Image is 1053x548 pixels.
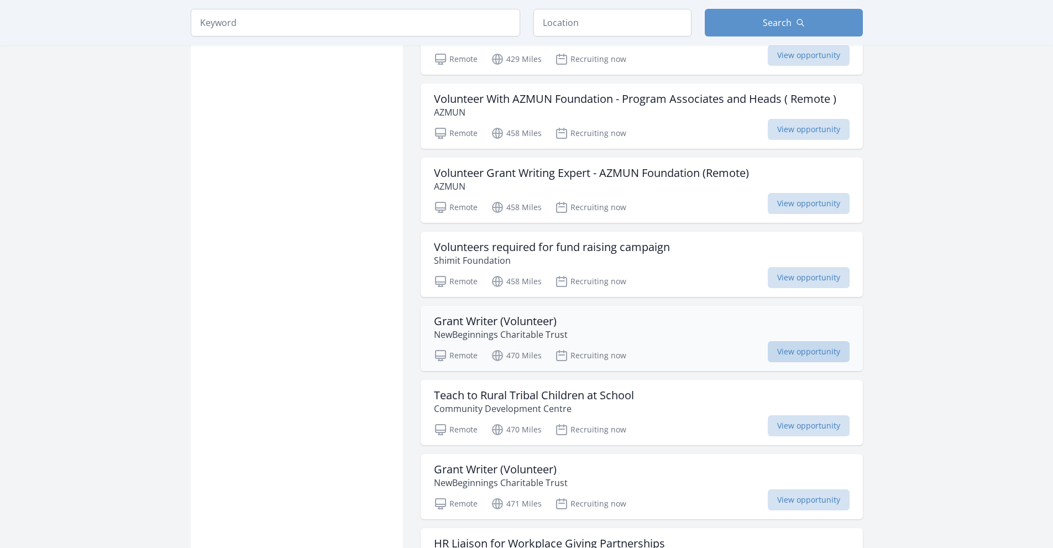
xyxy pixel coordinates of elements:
[434,180,749,193] p: AZMUN
[434,463,568,476] h3: Grant Writer (Volunteer)
[491,201,542,214] p: 458 Miles
[555,275,626,288] p: Recruiting now
[491,127,542,140] p: 458 Miles
[555,423,626,436] p: Recruiting now
[768,45,850,66] span: View opportunity
[421,232,863,297] a: Volunteers required for fund raising campaign Shimit Foundation Remote 458 Miles Recruiting now V...
[491,275,542,288] p: 458 Miles
[191,9,520,36] input: Keyword
[434,201,478,214] p: Remote
[434,349,478,362] p: Remote
[434,254,670,267] p: Shimit Foundation
[434,92,836,106] h3: Volunteer With AZMUN Foundation - Program Associates and Heads ( Remote )
[434,402,634,415] p: Community Development Centre
[421,454,863,519] a: Grant Writer (Volunteer) NewBeginnings Charitable Trust Remote 471 Miles Recruiting now View oppo...
[421,158,863,223] a: Volunteer Grant Writing Expert - AZMUN Foundation (Remote) AZMUN Remote 458 Miles Recruiting now ...
[768,119,850,140] span: View opportunity
[533,9,691,36] input: Location
[555,497,626,510] p: Recruiting now
[555,349,626,362] p: Recruiting now
[768,193,850,214] span: View opportunity
[491,349,542,362] p: 470 Miles
[705,9,863,36] button: Search
[491,497,542,510] p: 471 Miles
[434,328,568,341] p: NewBeginnings Charitable Trust
[555,201,626,214] p: Recruiting now
[434,166,749,180] h3: Volunteer Grant Writing Expert - AZMUN Foundation (Remote)
[768,267,850,288] span: View opportunity
[434,497,478,510] p: Remote
[768,341,850,362] span: View opportunity
[421,83,863,149] a: Volunteer With AZMUN Foundation - Program Associates and Heads ( Remote ) AZMUN Remote 458 Miles ...
[434,476,568,489] p: NewBeginnings Charitable Trust
[434,315,568,328] h3: Grant Writer (Volunteer)
[555,127,626,140] p: Recruiting now
[434,389,634,402] h3: Teach to Rural Tribal Children at School
[434,423,478,436] p: Remote
[421,306,863,371] a: Grant Writer (Volunteer) NewBeginnings Charitable Trust Remote 470 Miles Recruiting now View oppo...
[491,423,542,436] p: 470 Miles
[434,53,478,66] p: Remote
[768,415,850,436] span: View opportunity
[555,53,626,66] p: Recruiting now
[763,16,792,29] span: Search
[434,241,670,254] h3: Volunteers required for fund raising campaign
[491,53,542,66] p: 429 Miles
[434,127,478,140] p: Remote
[768,489,850,510] span: View opportunity
[434,275,478,288] p: Remote
[434,106,836,119] p: AZMUN
[421,380,863,445] a: Teach to Rural Tribal Children at School Community Development Centre Remote 470 Miles Recruiting...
